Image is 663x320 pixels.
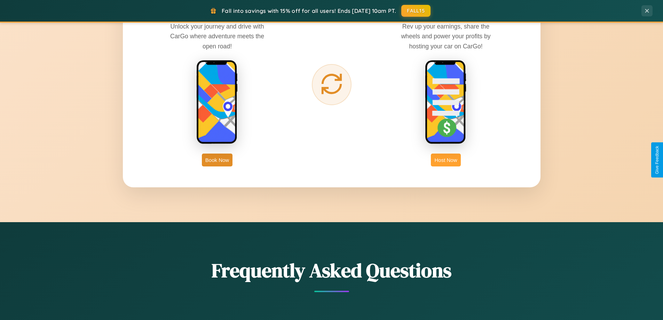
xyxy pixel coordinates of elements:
p: Rev up your earnings, share the wheels and power your profits by hosting your car on CarGo! [394,22,498,51]
button: Book Now [202,154,232,166]
div: Give Feedback [655,146,660,174]
img: rent phone [196,60,238,145]
p: Unlock your journey and drive with CarGo where adventure meets the open road! [165,22,269,51]
button: FALL15 [401,5,431,17]
img: host phone [425,60,467,145]
span: Fall into savings with 15% off for all users! Ends [DATE] 10am PT. [222,7,396,14]
h2: Frequently Asked Questions [123,257,540,284]
button: Host Now [431,154,460,166]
